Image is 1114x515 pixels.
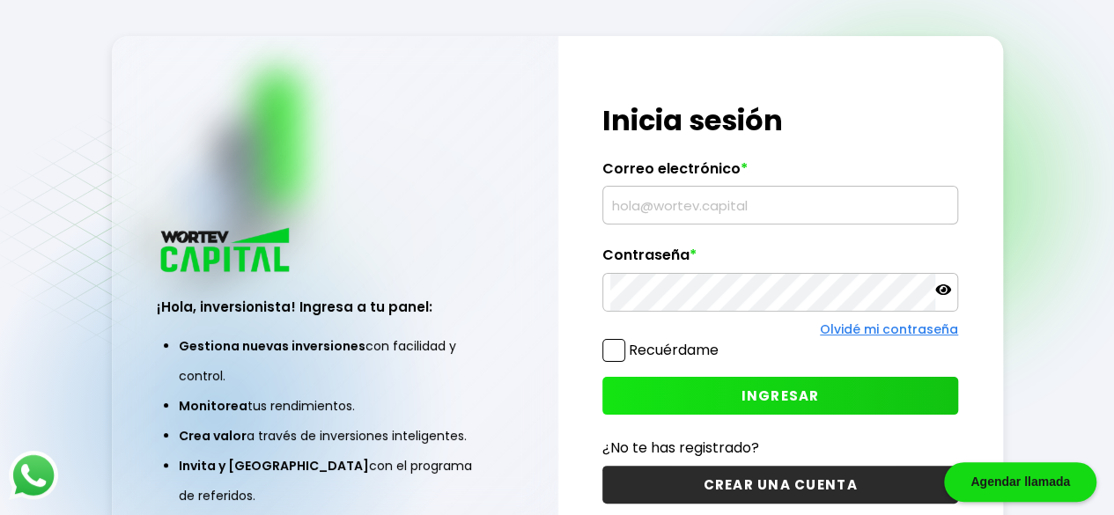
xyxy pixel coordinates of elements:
span: INGRESAR [741,386,820,405]
input: hola@wortev.capital [610,187,950,224]
p: ¿No te has registrado? [602,437,958,459]
span: Gestiona nuevas inversiones [179,337,365,355]
button: CREAR UNA CUENTA [602,466,958,504]
li: tus rendimientos. [179,391,491,421]
label: Correo electrónico [602,160,958,187]
button: INGRESAR [602,377,958,415]
img: logo_wortev_capital [157,225,296,277]
a: Olvidé mi contraseña [820,320,958,338]
span: Invita y [GEOGRAPHIC_DATA] [179,457,369,475]
div: Agendar llamada [944,462,1096,502]
li: a través de inversiones inteligentes. [179,421,491,451]
li: con el programa de referidos. [179,451,491,511]
label: Contraseña [602,246,958,273]
span: Monitorea [179,397,247,415]
label: Recuérdame [629,340,719,360]
h1: Inicia sesión [602,99,958,142]
img: logos_whatsapp-icon.242b2217.svg [9,451,58,500]
a: ¿No te has registrado?CREAR UNA CUENTA [602,437,958,504]
li: con facilidad y control. [179,331,491,391]
h3: ¡Hola, inversionista! Ingresa a tu panel: [157,297,513,317]
span: Crea valor [179,427,247,445]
